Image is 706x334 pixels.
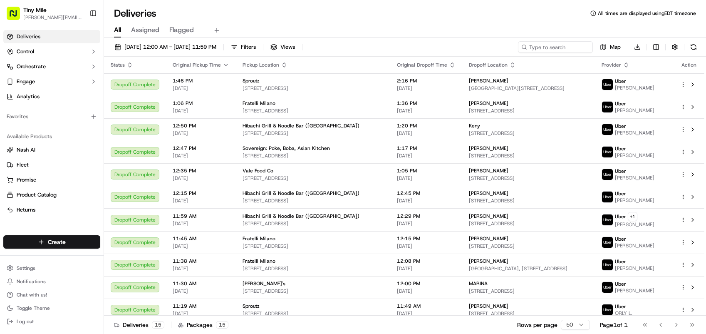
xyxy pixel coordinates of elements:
span: Map [610,43,621,51]
span: [DATE] [173,265,229,272]
span: [PERSON_NAME] [615,197,654,204]
span: 12:00 PM [397,280,456,287]
div: Packages [178,321,228,329]
img: uber-new-logo.jpeg [602,259,613,270]
span: Uber [615,190,626,197]
span: [DATE] [397,310,456,317]
span: Views [280,43,295,51]
span: Deliveries [17,33,40,40]
span: [STREET_ADDRESS] [469,243,588,249]
span: [PERSON_NAME] [615,242,654,249]
div: 15 [216,321,228,329]
span: [PERSON_NAME] [615,130,654,136]
button: Product Catalog [3,188,100,202]
span: Orchestrate [17,63,46,70]
button: Control [3,45,100,58]
span: ORLY L. [615,310,632,317]
span: Uber [615,100,626,107]
a: Deliveries [3,30,100,43]
span: [DATE] [397,107,456,114]
span: Fleet [17,161,29,169]
span: Vale Food Co [243,167,273,174]
span: 1:06 PM [173,100,229,107]
button: Create [3,235,100,249]
button: Settings [3,262,100,274]
span: 12:35 PM [173,167,229,174]
span: Promise [17,176,36,184]
span: Uber [615,236,626,242]
span: [PERSON_NAME] [615,174,654,181]
span: 11:45 AM [173,235,229,242]
span: [STREET_ADDRESS] [243,152,384,159]
span: [PERSON_NAME] [469,167,508,174]
img: uber-new-logo.jpeg [602,282,613,293]
span: [DATE] [173,243,229,249]
span: [STREET_ADDRESS] [243,107,384,114]
span: [STREET_ADDRESS] [469,197,588,204]
button: Nash AI [3,143,100,157]
span: [STREET_ADDRESS] [243,265,384,272]
span: Fratelli Milano [243,235,275,242]
span: 1:36 PM [397,100,456,107]
span: [PERSON_NAME] [615,287,654,294]
span: Hibachi Grill & Noodle Bar ([GEOGRAPHIC_DATA]) [243,122,359,129]
span: [PERSON_NAME][EMAIL_ADDRESS] [23,14,83,21]
span: [DATE] [397,265,456,272]
a: Nash AI [7,146,97,154]
span: [STREET_ADDRESS] [243,197,384,204]
span: Uber [615,303,626,310]
button: Filters [227,41,260,53]
span: Hibachi Grill & Noodle Bar ([GEOGRAPHIC_DATA]) [243,190,359,197]
span: [DATE] [397,175,456,182]
span: Hibachi Grill & Noodle Bar ([GEOGRAPHIC_DATA]) [243,213,359,219]
img: uber-new-logo.jpeg [602,214,613,225]
span: 11:59 AM [173,213,229,219]
span: Sproutz [243,303,260,309]
span: Toggle Theme [17,305,50,312]
span: Uber [615,168,626,174]
span: [PERSON_NAME]'s [243,280,285,287]
span: Chat with us! [17,292,47,298]
span: Uber [615,78,626,85]
span: 1:05 PM [397,167,456,174]
div: Available Products [3,130,100,143]
span: Engage [17,78,35,85]
span: 1:17 PM [397,145,456,152]
span: [STREET_ADDRESS] [469,220,588,227]
div: Deliveries [114,321,164,329]
span: 12:08 PM [397,258,456,264]
span: [DATE] [397,130,456,137]
button: Engage [3,75,100,88]
a: Promise [7,176,97,184]
div: 15 [152,321,164,329]
span: 12:15 PM [173,190,229,197]
span: Control [17,48,34,55]
span: [DATE] [173,85,229,92]
span: [PERSON_NAME] [469,213,508,219]
span: Create [48,238,66,246]
span: [STREET_ADDRESS] [469,175,588,182]
span: Assigned [131,25,159,35]
span: Status [111,62,125,68]
span: [STREET_ADDRESS] [243,175,384,182]
button: Orchestrate [3,60,100,73]
span: [DATE] [173,220,229,227]
span: 2:16 PM [397,77,456,84]
button: Notifications [3,276,100,287]
div: Action [680,62,698,68]
button: Tiny Mile [23,6,47,14]
span: [STREET_ADDRESS] [469,288,588,294]
span: All times are displayed using EDT timezone [598,10,696,17]
span: Returns [17,206,35,214]
span: 11:38 AM [173,258,229,264]
button: Refresh [688,41,699,53]
span: [DATE] [173,130,229,137]
button: Toggle Theme [3,302,100,314]
a: Product Catalog [7,191,97,199]
span: Original Pickup Time [173,62,221,68]
span: 12:45 PM [397,190,456,197]
img: uber-new-logo.jpeg [602,102,613,112]
span: All [114,25,121,35]
span: [DATE] [173,288,229,294]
